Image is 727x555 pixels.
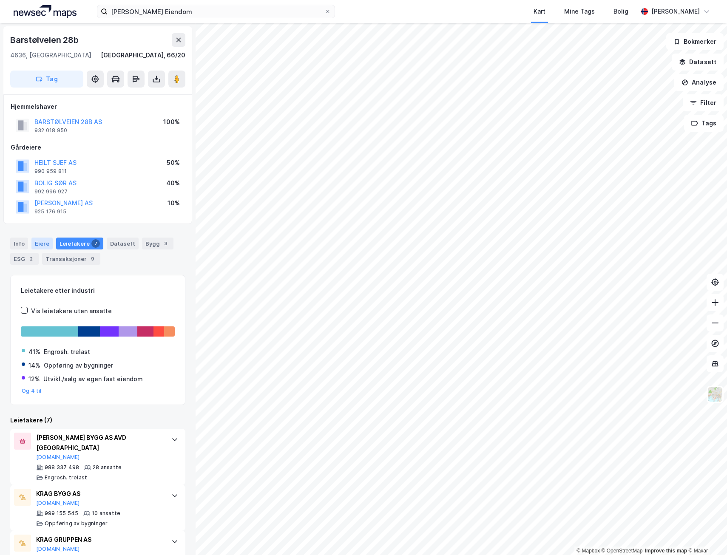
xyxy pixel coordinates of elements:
div: 3 [162,239,170,248]
input: Søk på adresse, matrikkel, gårdeiere, leietakere eller personer [108,5,324,18]
div: 999 155 545 [45,510,78,517]
button: [DOMAIN_NAME] [36,546,80,552]
button: [DOMAIN_NAME] [36,454,80,461]
div: 28 ansatte [93,464,122,471]
button: Analyse [674,74,724,91]
div: 14% [28,360,40,371]
div: 988 337 498 [45,464,79,471]
button: Bokmerker [666,33,724,50]
div: Kart [534,6,545,17]
div: 990 959 811 [34,168,67,175]
div: Gårdeiere [11,142,185,153]
img: logo.a4113a55bc3d86da70a041830d287a7e.svg [14,5,77,18]
div: Info [10,238,28,249]
button: [DOMAIN_NAME] [36,500,80,507]
div: Bygg [142,238,173,249]
div: Transaksjoner [42,253,100,265]
div: ESG [10,253,39,265]
div: Eiere [31,238,53,249]
div: Oppføring av bygninger [44,360,113,371]
div: Barstølveien 28b [10,33,80,47]
img: Z [707,386,723,402]
a: Mapbox [576,548,600,554]
div: 40% [166,178,180,188]
div: Engrosh. trelast [44,347,90,357]
button: Datasett [672,54,724,71]
div: KRAG BYGG AS [36,489,163,499]
button: Tag [10,71,83,88]
div: Engrosh. trelast [45,474,87,481]
div: 10 ansatte [92,510,120,517]
div: Leietakere [56,238,103,249]
button: Tags [684,115,724,132]
div: [PERSON_NAME] [651,6,700,17]
div: 10% [168,198,180,208]
div: 992 996 927 [34,188,68,195]
div: [GEOGRAPHIC_DATA], 66/20 [101,50,185,60]
div: 100% [163,117,180,127]
div: 41% [28,347,40,357]
div: Datasett [107,238,139,249]
div: Hjemmelshaver [11,102,185,112]
div: Leietakere etter industri [21,286,175,296]
div: 7 [91,239,100,248]
div: Leietakere (7) [10,415,185,425]
button: Og 4 til [22,388,42,394]
div: Oppføring av bygninger [45,520,108,527]
div: Utvikl./salg av egen fast eiendom [43,374,143,384]
div: 12% [28,374,40,384]
div: KRAG GRUPPEN AS [36,535,163,545]
div: 4636, [GEOGRAPHIC_DATA] [10,50,91,60]
div: Mine Tags [564,6,595,17]
div: Bolig [613,6,628,17]
div: Vis leietakere uten ansatte [31,306,112,316]
div: 9 [88,255,97,263]
div: 925 176 915 [34,208,66,215]
div: 2 [27,255,35,263]
button: Filter [683,94,724,111]
a: OpenStreetMap [602,548,643,554]
iframe: Chat Widget [684,514,727,555]
div: 50% [167,158,180,168]
div: 932 018 950 [34,127,67,134]
a: Improve this map [645,548,687,554]
div: [PERSON_NAME] BYGG AS AVD [GEOGRAPHIC_DATA] [36,433,163,453]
